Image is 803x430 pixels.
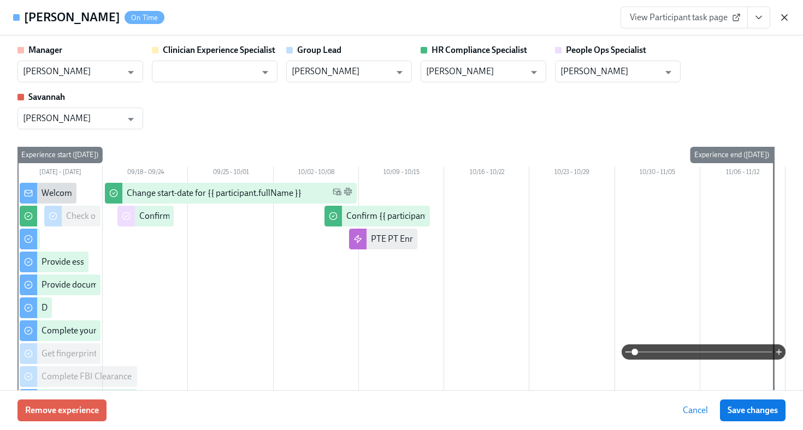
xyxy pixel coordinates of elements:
div: 10/09 – 10/15 [359,166,444,181]
button: Open [660,64,677,81]
span: Slack [344,187,352,200]
button: Cancel [675,399,716,421]
h4: [PERSON_NAME] [24,9,120,26]
span: Work Email [333,187,341,200]
button: Open [257,64,274,81]
span: Cancel [683,405,708,416]
div: Check out our recommended laptop specs [66,210,223,222]
div: 09/18 – 09/24 [103,166,188,181]
div: Confirm {{ participant.fullName }} is cleared to start [346,210,538,222]
strong: Group Lead [297,45,341,55]
strong: Manager [28,45,62,55]
strong: People Ops Specialist [566,45,646,55]
div: Complete FBI Clearance Screening AFTER Fingerprinting [42,371,254,383]
div: 10/23 – 10/29 [529,166,615,181]
div: 09/25 – 10/01 [188,166,273,181]
div: [DATE] – [DATE] [17,166,103,181]
strong: Savannah [28,92,65,102]
div: 10/02 – 10/08 [274,166,359,181]
div: Complete your drug screening [42,325,155,337]
button: Open [122,64,139,81]
button: Remove experience [17,399,107,421]
div: 11/06 – 11/12 [700,166,786,181]
button: View task page [747,7,770,28]
div: PTE PT Enrollment [371,233,442,245]
span: Save changes [728,405,778,416]
span: On Time [125,14,164,22]
div: 10/30 – 11/05 [615,166,700,181]
div: Experience end ([DATE]) [690,147,774,163]
div: 10/16 – 10/22 [444,166,529,181]
button: Open [391,64,408,81]
button: Open [122,111,139,128]
div: Provide essential professional documentation [42,256,212,268]
div: Confirm cleared by People Ops [139,210,255,222]
div: Do your background check in Checkr [42,302,178,314]
div: Experience start ([DATE]) [17,147,103,163]
strong: Clinician Experience Specialist [163,45,275,55]
button: Open [526,64,542,81]
div: Change start-date for {{ participant.fullName }} [127,187,302,199]
button: Save changes [720,399,786,421]
div: Welcome from the Charlie Health Compliance Team 👋 [42,187,247,199]
strong: HR Compliance Specialist [432,45,527,55]
div: Provide documents for your I9 verification [42,279,198,291]
span: Remove experience [25,405,99,416]
span: View Participant task page [630,12,739,23]
a: View Participant task page [621,7,748,28]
